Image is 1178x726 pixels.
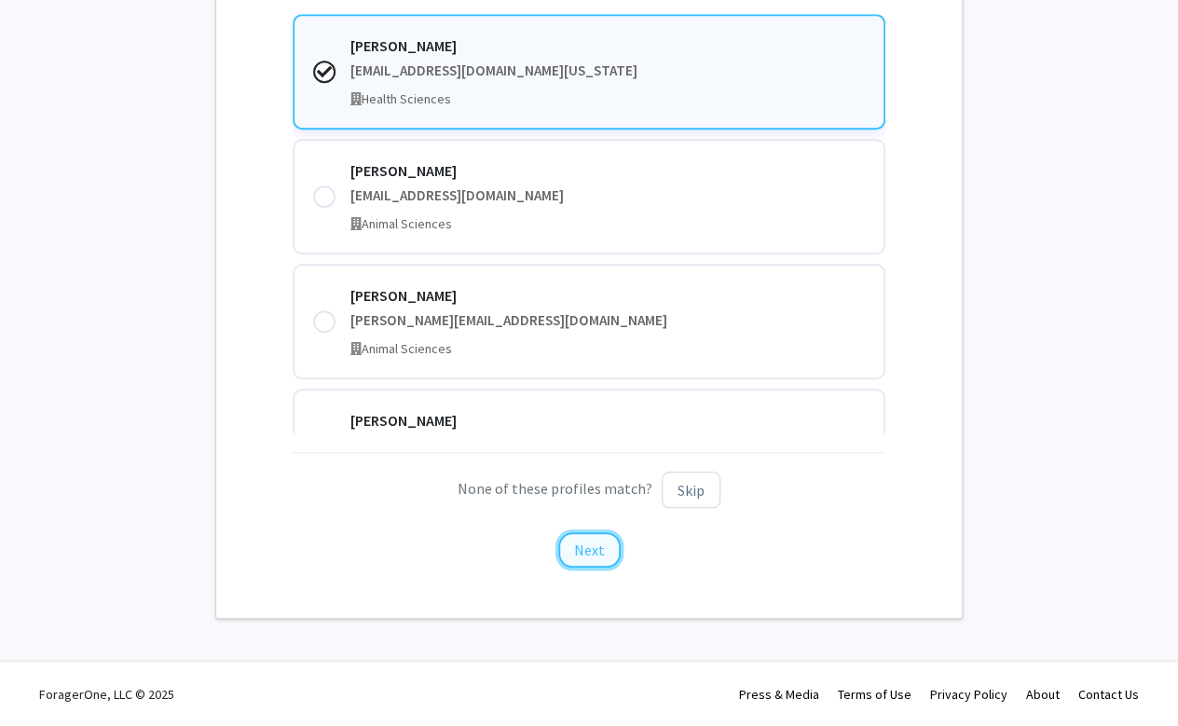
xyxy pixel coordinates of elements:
[14,642,79,712] iframe: Chat
[362,215,452,232] span: Animal Sciences
[350,159,866,182] div: [PERSON_NAME]
[662,472,720,508] button: Skip
[739,686,819,703] a: Press & Media
[350,284,866,307] div: [PERSON_NAME]
[362,340,452,357] span: Animal Sciences
[838,686,911,703] a: Terms of Use
[350,61,866,82] div: [EMAIL_ADDRESS][DOMAIN_NAME][US_STATE]
[1078,686,1139,703] a: Contact Us
[350,310,866,332] div: [PERSON_NAME][EMAIL_ADDRESS][DOMAIN_NAME]
[350,34,866,57] div: [PERSON_NAME]
[350,409,866,431] div: [PERSON_NAME]
[1026,686,1060,703] a: About
[293,472,886,508] p: None of these profiles match?
[362,90,451,107] span: Health Sciences
[350,185,866,207] div: [EMAIL_ADDRESS][DOMAIN_NAME]
[558,532,621,568] button: Next
[930,686,1007,703] a: Privacy Policy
